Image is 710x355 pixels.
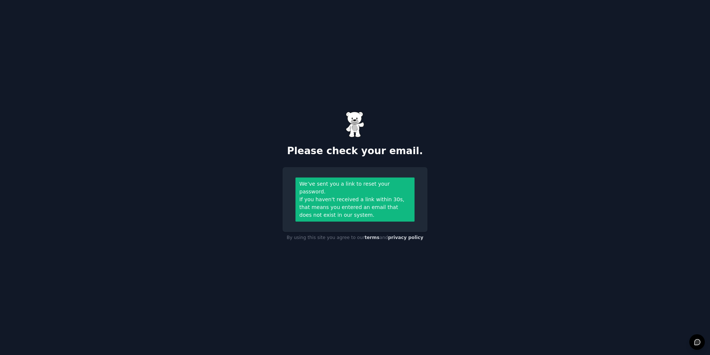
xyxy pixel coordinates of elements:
img: Gummy Bear [346,112,364,137]
h2: Please check your email. [283,145,427,157]
div: By using this site you agree to our and [283,232,427,244]
a: terms [365,235,379,240]
a: privacy policy [388,235,423,240]
div: We’ve sent you a link to reset your password. [300,180,411,196]
div: If you haven't received a link within 30s, that means you entered an email that does not exist in... [300,196,411,219]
